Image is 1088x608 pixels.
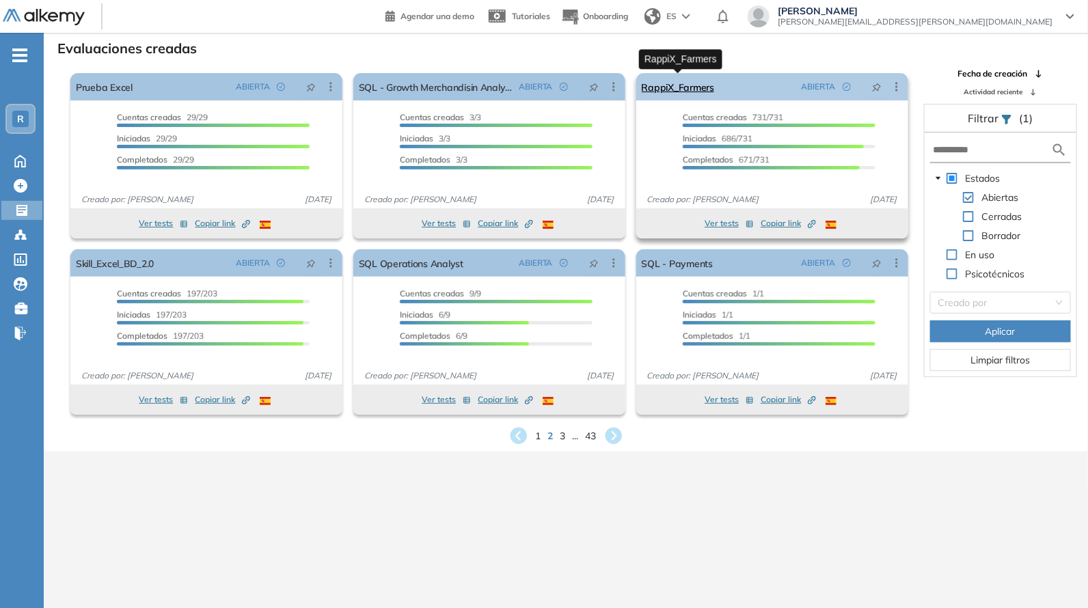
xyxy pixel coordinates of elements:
[306,81,316,92] span: pushpin
[117,133,177,143] span: 29/29
[644,8,661,25] img: world
[826,221,837,229] img: ESP
[117,112,208,122] span: 29/29
[195,391,250,408] button: Copiar link
[682,14,690,19] img: arrow
[117,309,150,320] span: Iniciadas
[802,81,836,93] span: ABIERTA
[639,49,722,69] div: RappiX_Farmers
[385,7,474,23] a: Agendar una demo
[400,133,433,143] span: Iniciadas
[195,215,250,232] button: Copiar link
[865,370,903,382] span: [DATE]
[1051,141,1067,158] img: search icon
[761,217,816,230] span: Copiar link
[582,193,620,206] span: [DATE]
[705,215,754,232] button: Ver tests
[683,154,770,165] span: 671/731
[76,370,199,382] span: Creado por: [PERSON_NAME]
[260,221,271,229] img: ESP
[963,266,1028,282] span: Psicotécnicos
[985,324,1016,339] span: Aplicar
[478,215,533,232] button: Copiar link
[872,258,882,268] span: pushpin
[519,81,553,93] span: ABIERTA
[579,76,609,98] button: pushpin
[642,370,765,382] span: Creado por: [PERSON_NAME]
[560,83,568,91] span: check-circle
[400,112,481,122] span: 3/3
[236,81,270,93] span: ABIERTA
[778,16,1052,27] span: [PERSON_NAME][EMAIL_ADDRESS][PERSON_NAME][DOMAIN_NAME]
[843,259,851,267] span: check-circle
[982,230,1021,242] span: Borrador
[12,54,27,57] i: -
[642,193,765,206] span: Creado por: [PERSON_NAME]
[117,331,167,341] span: Completados
[76,73,133,100] a: Prueba Excel
[968,111,1001,125] span: Filtrar
[548,429,554,443] span: 2
[966,268,1025,280] span: Psicotécnicos
[400,288,464,299] span: Cuentas creadas
[117,331,204,341] span: 197/203
[400,331,450,341] span: Completados
[560,259,568,267] span: check-circle
[872,81,882,92] span: pushpin
[683,288,764,299] span: 1/1
[296,76,326,98] button: pushpin
[512,11,550,21] span: Tutoriales
[478,217,533,230] span: Copiar link
[683,133,716,143] span: Iniciadas
[642,249,713,277] a: SQL - Payments
[117,112,181,122] span: Cuentas creadas
[400,11,474,21] span: Agendar una demo
[683,309,733,320] span: 1/1
[299,193,337,206] span: [DATE]
[306,258,316,268] span: pushpin
[195,217,250,230] span: Copiar link
[400,154,450,165] span: Completados
[1019,110,1033,126] span: (1)
[139,215,188,232] button: Ver tests
[359,370,482,382] span: Creado por: [PERSON_NAME]
[277,83,285,91] span: check-circle
[296,252,326,274] button: pushpin
[958,68,1028,80] span: Fecha de creación
[3,9,85,26] img: Logo
[683,288,747,299] span: Cuentas creadas
[683,112,747,122] span: Cuentas creadas
[400,331,467,341] span: 6/9
[964,87,1023,97] span: Actividad reciente
[862,76,892,98] button: pushpin
[543,397,554,405] img: ESP
[930,320,1071,342] button: Aplicar
[17,113,24,124] span: R
[579,252,609,274] button: pushpin
[117,288,217,299] span: 197/203
[117,133,150,143] span: Iniciadas
[400,309,450,320] span: 6/9
[982,210,1022,223] span: Cerradas
[966,172,1001,184] span: Estados
[400,133,450,143] span: 3/3
[76,249,154,277] a: Skill_Excel_BD_2.0
[979,189,1022,206] span: Abiertas
[478,391,533,408] button: Copiar link
[561,2,628,31] button: Onboarding
[478,393,533,406] span: Copiar link
[761,391,816,408] button: Copiar link
[519,257,553,269] span: ABIERTA
[260,397,271,405] img: ESP
[359,73,513,100] a: SQL - Growth Merchandisin Analyst
[236,257,270,269] span: ABIERTA
[862,252,892,274] button: pushpin
[582,370,620,382] span: [DATE]
[683,112,783,122] span: 731/731
[935,175,942,182] span: caret-down
[589,81,599,92] span: pushpin
[963,247,998,263] span: En uso
[865,193,903,206] span: [DATE]
[979,227,1024,244] span: Borrador
[422,391,471,408] button: Ver tests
